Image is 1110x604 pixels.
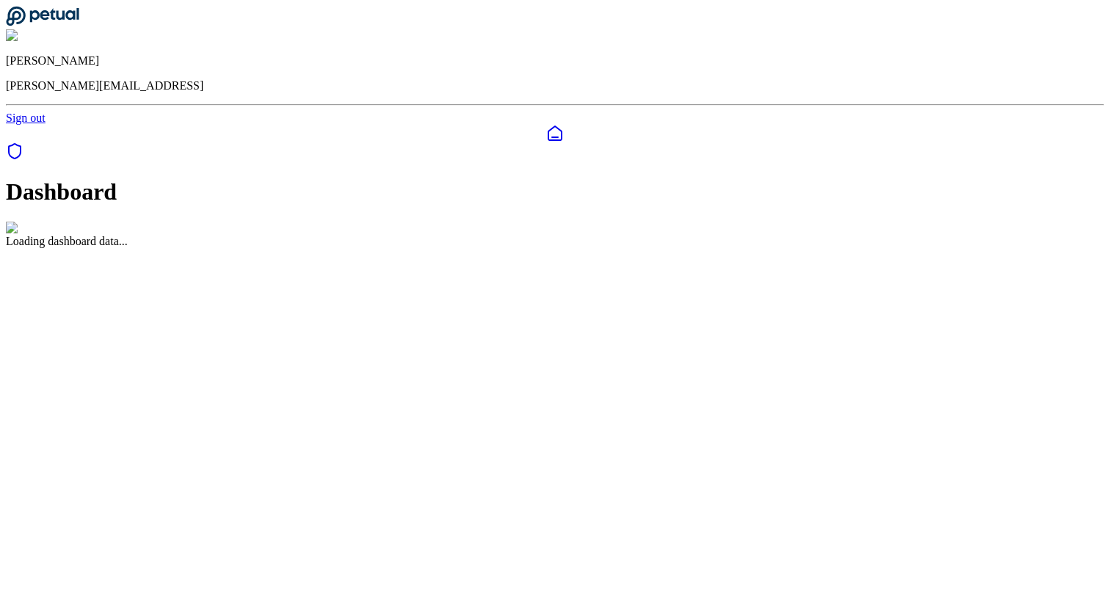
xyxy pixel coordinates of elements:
[6,222,43,235] img: Logo
[6,178,1104,205] h1: Dashboard
[6,29,67,43] img: James Lee
[6,125,1104,142] a: Dashboard
[6,235,1104,248] div: Loading dashboard data...
[6,16,79,29] a: Go to Dashboard
[6,142,1104,163] a: SOC
[6,112,46,124] a: Sign out
[6,79,1104,92] p: [PERSON_NAME][EMAIL_ADDRESS]
[6,54,1104,68] p: [PERSON_NAME]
